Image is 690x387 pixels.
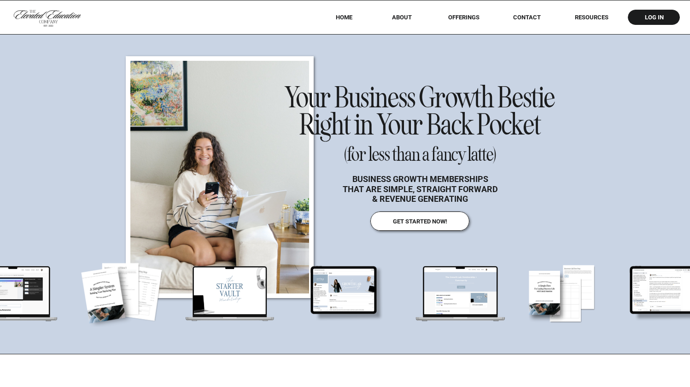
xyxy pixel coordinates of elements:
a: offerings [435,14,492,21]
a: log in [636,14,672,21]
h1: Your Business Growth Bestie Right in Your Back Pocket [284,84,556,132]
h2: (for less than a fancy latte) [326,145,514,167]
a: get started now! [382,218,457,224]
a: Contact [507,14,547,21]
a: RESOURCES [562,14,621,21]
p: business growth memberships that are simple, straight forward & revenue generating [342,174,498,203]
a: HOME [323,14,364,21]
a: About [386,14,418,21]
